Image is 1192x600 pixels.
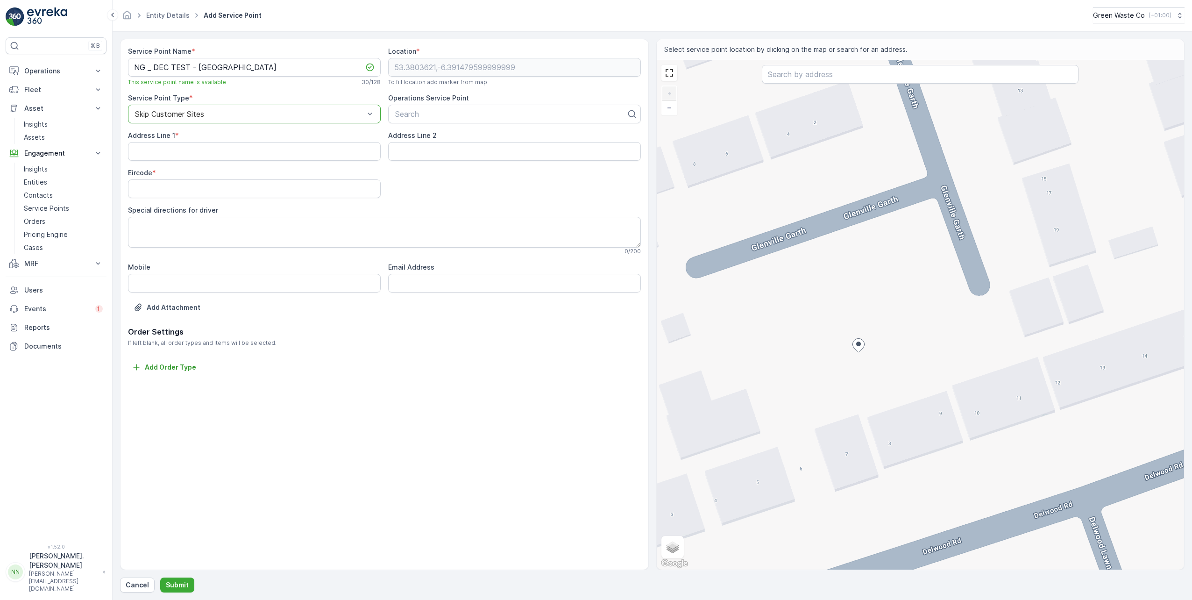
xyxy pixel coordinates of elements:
p: Asset [24,104,88,113]
span: This service point name is available [128,79,226,86]
p: 30 / 128 [362,79,381,86]
span: If left blank, all order types and Items will be selected. [128,339,641,347]
p: Documents [24,342,103,351]
button: Engagement [6,144,106,163]
p: Order Settings [128,326,641,337]
a: Homepage [122,14,132,21]
a: View Fullscreen [662,66,676,80]
label: Service Point Name [128,47,192,55]
p: Submit [166,580,189,590]
a: Documents [6,337,106,356]
label: Address Line 1 [128,131,175,139]
label: Address Line 2 [388,131,437,139]
button: Upload File [128,300,206,315]
span: v 1.52.0 [6,544,106,550]
button: Cancel [120,578,155,593]
p: Operations [24,66,88,76]
a: Reports [6,318,106,337]
p: Insights [24,164,48,174]
p: Assets [24,133,45,142]
p: Cancel [126,580,149,590]
img: logo_light-DOdMpM7g.png [27,7,67,26]
button: MRF [6,254,106,273]
p: Engagement [24,149,88,158]
a: Insights [20,118,106,131]
p: Fleet [24,85,88,94]
p: Contacts [24,191,53,200]
span: To fill location add marker from map [388,79,487,86]
label: Special directions for driver [128,206,218,214]
p: Events [24,304,90,314]
a: Zoom Out [662,100,676,114]
a: Contacts [20,189,106,202]
p: Service Points [24,204,69,213]
p: Insights [24,120,48,129]
a: Events1 [6,300,106,318]
a: Service Points [20,202,106,215]
label: Operations Service Point [388,94,469,102]
button: Asset [6,99,106,118]
p: Add Order Type [145,363,196,372]
button: NN[PERSON_NAME].[PERSON_NAME][PERSON_NAME][EMAIL_ADDRESS][DOMAIN_NAME] [6,551,106,593]
button: Green Waste Co(+01:00) [1093,7,1185,23]
img: Google [659,557,690,570]
p: Cases [24,243,43,252]
button: Add Order Type [128,362,200,373]
label: Service Point Type [128,94,189,102]
p: 1 [97,305,101,313]
p: Pricing Engine [24,230,68,239]
p: Add Attachment [147,303,200,312]
a: Entity Details [146,11,190,19]
div: NN [8,564,23,579]
a: Zoom In [662,86,676,100]
button: Fleet [6,80,106,99]
p: Reports [24,323,103,332]
p: ⌘B [91,42,100,50]
a: Open this area in Google Maps (opens a new window) [659,557,690,570]
a: Pricing Engine [20,228,106,241]
span: − [667,103,672,111]
a: Entities [20,176,106,189]
a: Assets [20,131,106,144]
label: Location [388,47,416,55]
p: Entities [24,178,47,187]
label: Eircode [128,169,152,177]
p: Green Waste Co [1093,11,1145,20]
p: MRF [24,259,88,268]
button: Operations [6,62,106,80]
a: Insights [20,163,106,176]
p: ( +01:00 ) [1149,12,1171,19]
label: Mobile [128,263,150,271]
a: Orders [20,215,106,228]
img: logo [6,7,24,26]
label: Email Address [388,263,434,271]
p: Users [24,286,103,295]
p: 0 / 200 [624,248,641,255]
p: Orders [24,217,45,226]
p: Search [395,108,626,120]
a: Layers [662,537,683,557]
span: + [667,89,672,97]
input: Search by address [762,65,1078,84]
button: Submit [160,578,194,593]
a: Users [6,281,106,300]
span: Select service point location by clicking on the map or search for an address. [664,45,908,54]
p: [PERSON_NAME].[PERSON_NAME] [29,551,98,570]
p: [PERSON_NAME][EMAIL_ADDRESS][DOMAIN_NAME] [29,570,98,593]
a: Cases [20,241,106,254]
span: Add Service Point [202,11,263,20]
